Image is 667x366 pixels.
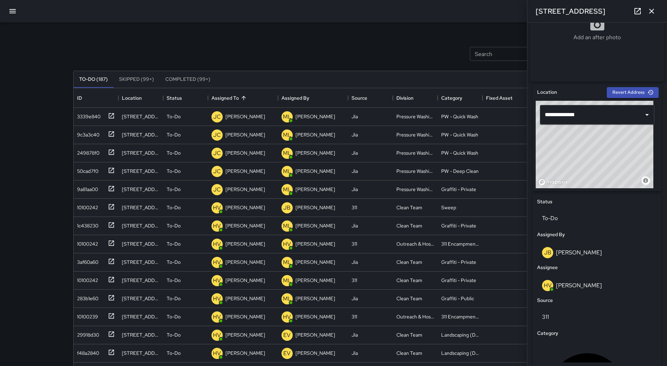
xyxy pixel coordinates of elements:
[213,313,221,321] p: HV
[74,147,99,156] div: 249878f0
[283,113,291,121] p: ML
[167,88,182,108] div: Status
[352,131,358,138] div: Jia
[225,259,265,266] p: [PERSON_NAME]
[438,88,482,108] div: Category
[167,168,181,175] p: To-Do
[167,131,181,138] p: To-Do
[167,204,181,211] p: To-Do
[441,259,476,266] div: Graffiti - Private
[225,149,265,156] p: [PERSON_NAME]
[296,131,335,138] p: [PERSON_NAME]
[74,165,98,175] div: 50cad7f0
[74,329,99,338] div: 29918d30
[441,240,479,247] div: 311 Encampments
[213,167,221,176] p: JC
[396,295,422,302] div: Clean Team
[441,295,474,302] div: Graffiti - Public
[74,274,98,284] div: 10100242
[122,240,160,247] div: 550 Jessie Street
[225,277,265,284] p: [PERSON_NAME]
[296,313,335,320] p: [PERSON_NAME]
[225,350,265,357] p: [PERSON_NAME]
[296,277,335,284] p: [PERSON_NAME]
[213,131,221,139] p: JC
[352,186,358,193] div: Jia
[296,186,335,193] p: [PERSON_NAME]
[167,295,181,302] p: To-Do
[396,149,434,156] div: Pressure Washing
[74,310,98,320] div: 10100239
[283,167,291,176] p: ML
[296,168,335,175] p: [PERSON_NAME]
[352,222,358,229] div: Jia
[352,113,358,120] div: Jia
[352,331,358,338] div: Jia
[296,204,335,211] p: [PERSON_NAME]
[396,204,422,211] div: Clean Team
[225,313,265,320] p: [PERSON_NAME]
[441,168,479,175] div: PW - Deep Clean
[239,93,249,103] button: Sort
[396,186,434,193] div: Pressure Washing
[441,313,479,320] div: 311 Encampments
[225,204,265,211] p: [PERSON_NAME]
[167,331,181,338] p: To-Do
[225,168,265,175] p: [PERSON_NAME]
[352,204,357,211] div: 311
[77,88,82,108] div: ID
[441,331,479,338] div: Landscaping (DG & Weeds)
[225,240,265,247] p: [PERSON_NAME]
[352,88,367,108] div: Source
[296,295,335,302] p: [PERSON_NAME]
[74,71,113,88] button: To-Do (187)
[396,350,422,357] div: Clean Team
[225,131,265,138] p: [PERSON_NAME]
[283,295,291,303] p: ML
[167,186,181,193] p: To-Do
[213,204,221,212] p: HV
[283,131,291,139] p: ML
[393,88,438,108] div: Division
[122,295,160,302] div: 981 Folsom Street
[441,149,478,156] div: PW - Quick Wash
[167,222,181,229] p: To-Do
[213,276,221,285] p: HV
[396,259,422,266] div: Clean Team
[160,71,216,88] button: Completed (99+)
[122,131,160,138] div: 51 Mason Street
[167,313,181,320] p: To-Do
[278,88,348,108] div: Assigned By
[396,88,414,108] div: Division
[74,256,98,266] div: 3af60a60
[296,222,335,229] p: [PERSON_NAME]
[396,113,434,120] div: Pressure Washing
[74,347,99,357] div: f48a2840
[225,295,265,302] p: [PERSON_NAME]
[122,222,160,229] div: 24 6th Street
[283,331,291,339] p: EV
[283,313,291,321] p: HV
[296,149,335,156] p: [PERSON_NAME]
[163,88,208,108] div: Status
[396,331,422,338] div: Clean Team
[225,222,265,229] p: [PERSON_NAME]
[167,113,181,120] p: To-Do
[352,350,358,357] div: Jia
[122,331,160,338] div: 934 Market Street
[396,240,434,247] div: Outreach & Hospitality
[296,350,335,357] p: [PERSON_NAME]
[213,113,221,121] p: JC
[396,168,434,175] div: Pressure Washing
[213,149,221,157] p: JC
[396,277,422,284] div: Clean Team
[296,259,335,266] p: [PERSON_NAME]
[396,313,434,320] div: Outreach & Hospitality
[225,186,265,193] p: [PERSON_NAME]
[122,88,142,108] div: Location
[74,110,100,120] div: 3339e840
[213,295,221,303] p: HV
[352,149,358,156] div: Jia
[118,88,163,108] div: Location
[213,331,221,339] p: HV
